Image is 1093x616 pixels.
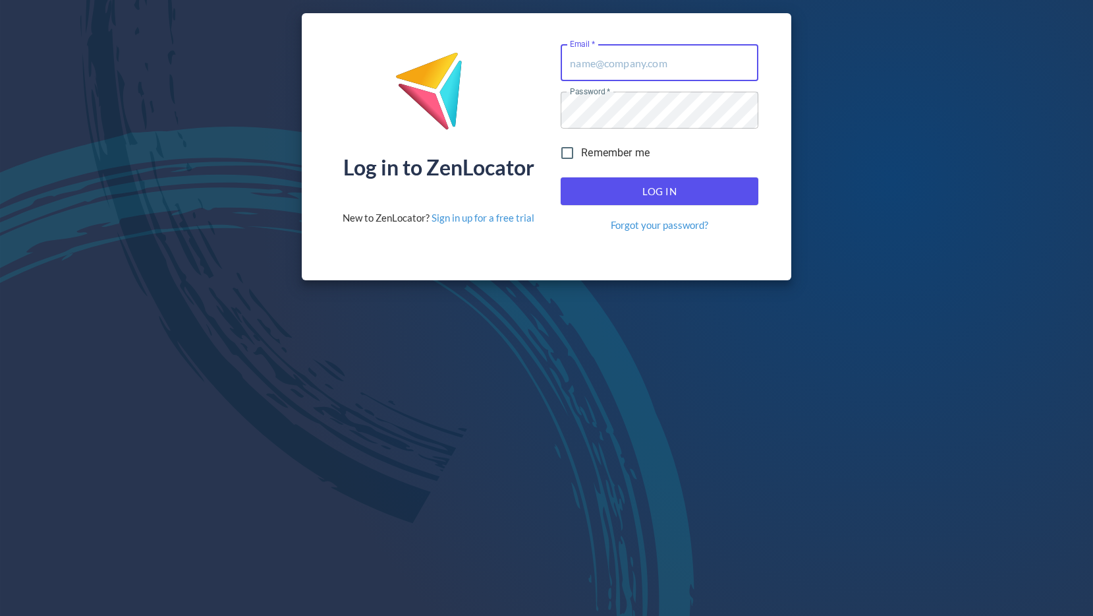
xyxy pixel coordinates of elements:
[432,212,534,224] a: Sign in up for a free trial
[343,157,534,178] div: Log in to ZenLocator
[395,51,483,140] img: ZenLocator
[343,211,534,225] div: New to ZenLocator?
[561,177,758,205] button: Log In
[581,145,650,161] span: Remember me
[561,44,758,81] input: name@company.com
[611,218,708,232] a: Forgot your password?
[575,183,744,200] span: Log In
